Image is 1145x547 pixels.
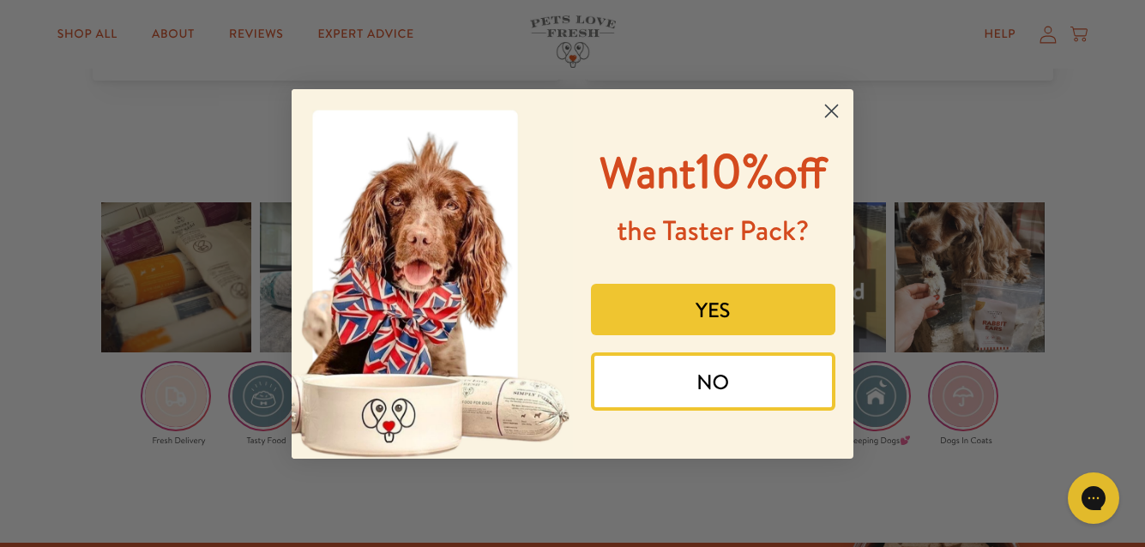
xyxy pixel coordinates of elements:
button: NO [591,352,836,411]
button: Close dialog [817,96,847,126]
span: the Taster Pack? [617,212,809,249]
iframe: Gorgias live chat messenger [1059,466,1128,530]
img: 8afefe80-1ef6-417a-b86b-9520c2248d41.jpeg [292,89,573,459]
span: off [774,143,827,202]
button: YES [591,284,836,335]
span: 10% [600,137,827,203]
span: Want [600,143,696,202]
